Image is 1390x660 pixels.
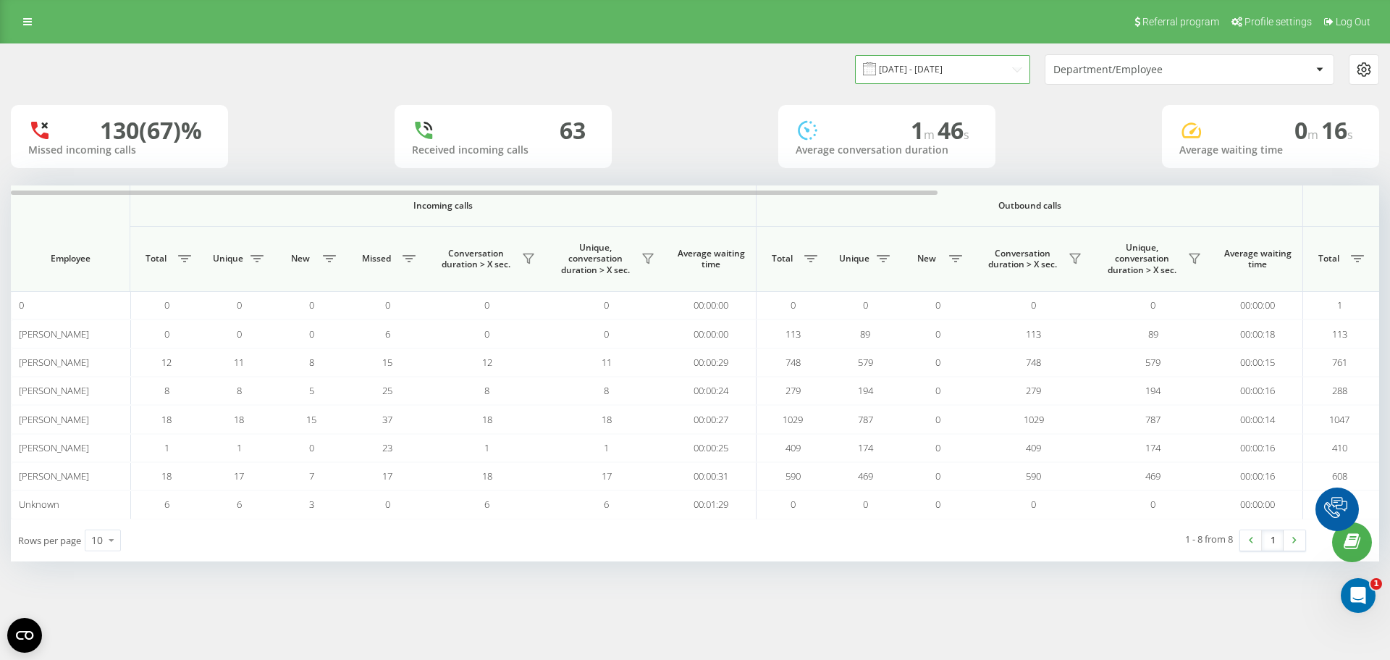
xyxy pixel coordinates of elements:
span: 748 [785,356,801,369]
span: [PERSON_NAME] [19,413,89,426]
span: 113 [1332,327,1347,341]
span: 0 [791,298,796,312]
td: 00:00:29 [666,348,757,377]
span: s [1347,127,1353,143]
td: 00:00:00 [666,291,757,319]
span: 18 [482,413,492,426]
span: Unknown [19,498,59,511]
span: 17 [382,469,392,483]
td: 00:00:27 [666,405,757,433]
span: 8 [237,384,242,397]
span: 11 [234,356,244,369]
td: 00:00:16 [1213,377,1303,405]
span: Employee [23,253,117,264]
a: 1 [1262,530,1284,551]
span: 0 [309,441,314,454]
div: Missed incoming calls [28,144,211,156]
span: 0 [19,298,24,312]
span: Referral program [1142,16,1219,28]
span: 0 [309,298,314,312]
span: 0 [935,441,940,454]
span: 0 [385,298,390,312]
span: 17 [234,469,244,483]
span: 113 [1026,327,1041,341]
td: 00:00:16 [1213,434,1303,462]
td: 00:00:25 [666,434,757,462]
span: 787 [858,413,873,426]
span: 0 [791,498,796,511]
span: 1 [911,114,938,146]
span: [PERSON_NAME] [19,441,89,454]
span: 89 [860,327,870,341]
td: 00:00:00 [1213,490,1303,519]
span: Total [1310,253,1347,264]
span: Unique [836,253,872,264]
span: 279 [1026,384,1041,397]
div: 1 - 8 from 8 [1185,532,1233,546]
span: m [924,127,938,143]
span: 8 [484,384,489,397]
span: 0 [309,327,314,341]
span: 1047 [1329,413,1349,426]
span: 0 [935,469,940,483]
span: 174 [1145,441,1161,454]
span: Profile settings [1244,16,1312,28]
span: 15 [306,413,316,426]
span: 16 [1321,114,1353,146]
span: Incoming calls [168,200,718,212]
span: Unique [210,253,246,264]
td: 00:00:16 [1213,462,1303,490]
span: m [1307,127,1321,143]
span: 11 [602,356,612,369]
span: 0 [935,327,940,341]
span: 1 [1337,298,1342,312]
div: 63 [560,117,586,144]
span: 590 [785,469,801,483]
td: 00:00:00 [666,319,757,348]
span: 0 [1150,298,1155,312]
span: 409 [1026,441,1041,454]
span: 18 [234,413,244,426]
span: 6 [237,498,242,511]
div: 10 [91,533,103,548]
span: 0 [935,413,940,426]
span: 410 [1332,441,1347,454]
span: Missed [355,253,398,264]
span: 6 [604,498,609,511]
div: Average waiting time [1179,144,1362,156]
span: 6 [385,327,390,341]
span: 0 [604,327,609,341]
span: Outbound calls [791,200,1269,212]
span: 18 [602,413,612,426]
span: 113 [785,327,801,341]
span: Log Out [1336,16,1370,28]
span: 5 [309,384,314,397]
span: 0 [484,327,489,341]
span: 89 [1148,327,1158,341]
span: 8 [309,356,314,369]
div: Department/Employee [1053,64,1226,76]
td: 00:01:29 [666,490,757,519]
span: 15 [382,356,392,369]
span: 46 [938,114,969,146]
span: Conversation duration > Х sec. [981,248,1064,270]
span: 761 [1332,356,1347,369]
span: 0 [385,498,390,511]
span: 0 [863,298,868,312]
span: 174 [858,441,873,454]
span: 0 [1294,114,1321,146]
span: New [909,253,945,264]
span: Average waiting time [677,248,745,270]
span: 0 [484,298,489,312]
span: 23 [382,441,392,454]
span: 18 [161,413,172,426]
td: 00:00:24 [666,377,757,405]
span: 12 [161,356,172,369]
span: 0 [935,498,940,511]
td: 00:00:18 [1213,319,1303,348]
span: Unique, conversation duration > Х sec. [1100,242,1184,276]
div: 130 (67)% [100,117,202,144]
span: 1029 [1024,413,1044,426]
span: 279 [785,384,801,397]
span: 0 [1031,498,1036,511]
